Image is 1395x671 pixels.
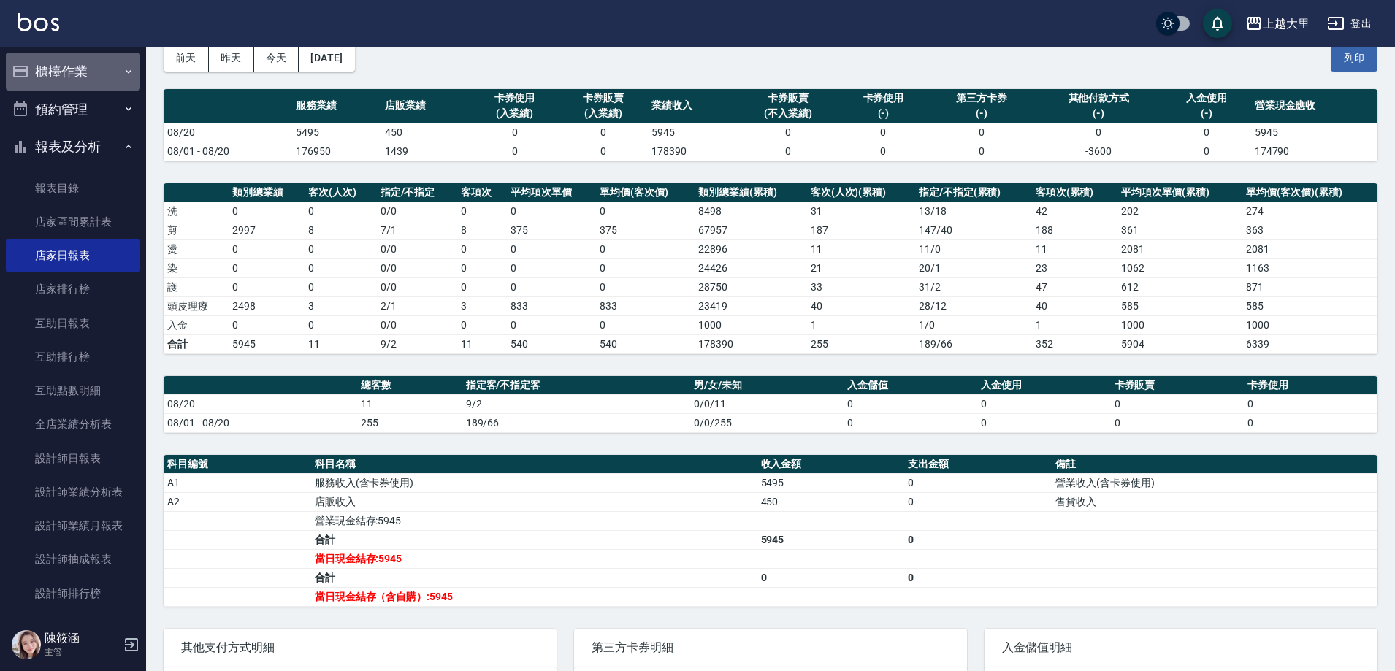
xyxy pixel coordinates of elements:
td: 255 [357,413,462,432]
td: 147 / 40 [915,221,1032,239]
th: 店販業績 [381,89,470,123]
td: 洗 [164,202,229,221]
td: 274 [1242,202,1377,221]
a: 設計師抽成報表 [6,542,140,576]
td: 5904 [1117,334,1243,353]
td: 售貨收入 [1052,492,1377,511]
th: 入金儲值 [844,376,977,395]
td: 0 [507,239,596,258]
td: 375 [596,221,695,239]
td: 1000 [1242,315,1377,334]
th: 客次(人次)(累積) [807,183,915,202]
div: 上越大里 [1263,15,1310,33]
td: 5945 [757,530,905,549]
td: 合計 [311,530,757,549]
th: 客項次 [457,183,507,202]
img: Logo [18,13,59,31]
td: 0 [229,239,305,258]
td: 0 [507,202,596,221]
td: 189/66 [915,334,1032,353]
td: 剪 [164,221,229,239]
td: 23419 [695,296,806,315]
th: 客次(人次) [305,183,377,202]
a: 設計師日報表 [6,442,140,475]
td: 頭皮理療 [164,296,229,315]
td: 11 [305,334,377,353]
td: 0 [1036,123,1162,142]
table: a dense table [164,183,1377,354]
td: 0/0/11 [690,394,844,413]
button: 櫃檯作業 [6,53,140,91]
td: 28750 [695,277,806,296]
td: 08/20 [164,123,292,142]
td: 0 / 0 [377,202,458,221]
td: 0 [507,315,596,334]
div: 卡券販賣 [741,91,836,106]
div: (入業績) [562,106,644,121]
td: 服務收入(含卡券使用) [311,473,757,492]
td: 11 [1032,239,1117,258]
td: 6339 [1242,334,1377,353]
td: 871 [1242,277,1377,296]
td: 585 [1117,296,1243,315]
a: 店家區間累計表 [6,205,140,239]
td: 33 [807,277,915,296]
td: 0 [305,315,377,334]
div: 第三方卡券 [931,91,1031,106]
td: 0 [904,530,1052,549]
td: 0 [229,315,305,334]
td: 11 [457,334,507,353]
td: 5945 [229,334,305,353]
td: 0 [559,123,648,142]
td: 47 [1032,277,1117,296]
th: 平均項次單價 [507,183,596,202]
td: 40 [807,296,915,315]
td: 23 [1032,258,1117,277]
td: 363 [1242,221,1377,239]
td: 0 [596,202,695,221]
td: 0 [928,142,1035,161]
td: 178390 [648,142,737,161]
td: 2 / 1 [377,296,458,315]
div: (-) [931,106,1031,121]
td: 0 [596,258,695,277]
button: 前天 [164,45,209,72]
td: 0 [305,258,377,277]
button: 昨天 [209,45,254,72]
td: 0 [457,258,507,277]
td: 0 [470,123,559,142]
td: 營業收入(含卡券使用) [1052,473,1377,492]
td: 833 [507,296,596,315]
td: 5945 [648,123,737,142]
td: 0 [737,142,839,161]
td: 189/66 [462,413,691,432]
th: 營業現金應收 [1251,89,1377,123]
button: 列印 [1331,45,1377,72]
td: 31 [807,202,915,221]
th: 支出金額 [904,455,1052,474]
td: 店販收入 [311,492,757,511]
td: 合計 [164,334,229,353]
button: save [1203,9,1232,38]
th: 收入金額 [757,455,905,474]
td: 1000 [1117,315,1243,334]
td: 0 [457,202,507,221]
div: (不入業績) [741,106,836,121]
table: a dense table [164,376,1377,433]
td: 0 [457,315,507,334]
td: 361 [1117,221,1243,239]
th: 類別總業績 [229,183,305,202]
td: 0 [1244,413,1377,432]
td: 0 [977,394,1111,413]
a: 店家日報表 [6,239,140,272]
td: 8 [457,221,507,239]
th: 指定/不指定 [377,183,458,202]
th: 客項次(累積) [1032,183,1117,202]
a: 設計師業績月報表 [6,509,140,542]
td: 585 [1242,296,1377,315]
td: 0 [904,568,1052,587]
div: (-) [843,106,925,121]
td: 352 [1032,334,1117,353]
div: 入金使用 [1166,91,1247,106]
td: 0 / 0 [377,277,458,296]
